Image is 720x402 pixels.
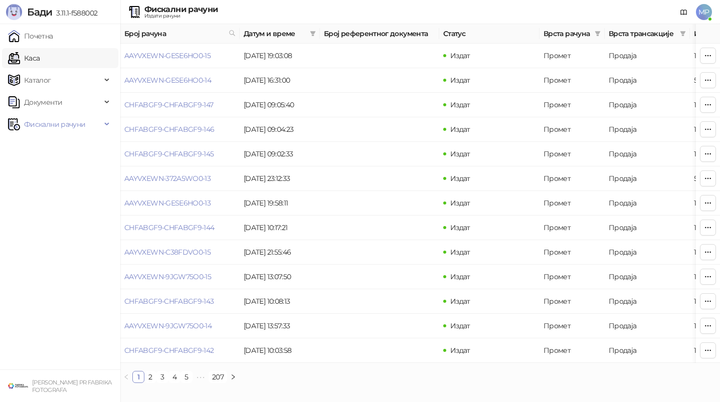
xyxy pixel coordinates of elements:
span: Издат [450,297,470,306]
td: CHFABGF9-CHFABGF9-146 [120,117,240,142]
span: Врста трансакције [609,28,676,39]
span: Фискални рачуни [24,114,85,134]
button: left [120,371,132,383]
td: Продаја [605,44,690,68]
td: [DATE] 13:07:50 [240,265,320,289]
li: Следећа страна [227,371,239,383]
a: Почетна [8,26,53,46]
a: 2 [145,371,156,382]
td: AAYVXEWN-C38FDVO0-15 [120,240,240,265]
li: Следећих 5 Страна [193,371,209,383]
td: CHFABGF9-CHFABGF9-147 [120,93,240,117]
td: Продаја [605,338,690,363]
td: Промет [539,240,605,265]
td: [DATE] 09:02:33 [240,142,320,166]
span: Издат [450,346,470,355]
a: CHFABGF9-CHFABGF9-147 [124,100,214,109]
li: 2 [144,371,156,383]
li: Претходна страна [120,371,132,383]
td: Промет [539,314,605,338]
span: filter [310,31,316,37]
td: CHFABGF9-CHFABGF9-145 [120,142,240,166]
td: AAYVXEWN-GESE6HO0-13 [120,191,240,216]
span: right [230,374,236,380]
span: filter [308,26,318,41]
th: Број референтног документа [320,24,439,44]
td: [DATE] 23:12:33 [240,166,320,191]
th: Број рачуна [120,24,240,44]
span: Издат [450,125,470,134]
a: AAYVXEWN-372A5WO0-13 [124,174,211,183]
td: [DATE] 09:04:23 [240,117,320,142]
span: Издат [450,321,470,330]
td: Продаја [605,191,690,216]
a: 4 [169,371,180,382]
td: Промет [539,93,605,117]
div: Издати рачуни [144,14,218,19]
a: 5 [181,371,192,382]
td: Продаја [605,265,690,289]
td: Промет [539,216,605,240]
a: CHFABGF9-CHFABGF9-144 [124,223,215,232]
td: [DATE] 16:31:00 [240,68,320,93]
a: AAYVXEWN-9JGW75O0-14 [124,321,212,330]
td: [DATE] 21:55:46 [240,240,320,265]
a: AAYVXEWN-GESE6HO0-13 [124,198,211,208]
li: 1 [132,371,144,383]
a: 1 [133,371,144,382]
td: CHFABGF9-CHFABGF9-142 [120,338,240,363]
span: Издат [450,248,470,257]
td: Продаја [605,216,690,240]
span: Врста рачуна [544,28,591,39]
span: Издат [450,272,470,281]
th: Врста рачуна [539,24,605,44]
a: CHFABGF9-CHFABGF9-143 [124,297,214,306]
td: Продаја [605,166,690,191]
a: CHFABGF9-CHFABGF9-146 [124,125,215,134]
td: AAYVXEWN-GESE6HO0-15 [120,44,240,68]
span: ••• [193,371,209,383]
a: CHFABGF9-CHFABGF9-145 [124,149,214,158]
td: Продаја [605,117,690,142]
li: 5 [181,371,193,383]
td: Промет [539,289,605,314]
a: AAYVXEWN-9JGW75O0-15 [124,272,211,281]
td: Продаја [605,142,690,166]
td: [DATE] 19:58:11 [240,191,320,216]
small: [PERSON_NAME] PR FABRIKA FOTOGRAFA [32,379,112,393]
img: 64x64-companyLogo-38624034-993d-4b3e-9699-b297fbaf4d83.png [8,376,28,396]
span: MP [696,4,712,20]
button: right [227,371,239,383]
span: Датум и време [244,28,306,39]
a: AAYVXEWN-C38FDVO0-15 [124,248,211,257]
a: Каса [8,48,40,68]
span: filter [678,26,688,41]
td: Промет [539,142,605,166]
a: AAYVXEWN-GESE6HO0-14 [124,76,211,85]
th: Статус [439,24,539,44]
span: filter [680,31,686,37]
td: Продаја [605,68,690,93]
td: AAYVXEWN-372A5WO0-13 [120,166,240,191]
td: Продаја [605,240,690,265]
td: Промет [539,191,605,216]
td: [DATE] 10:03:58 [240,338,320,363]
li: 3 [156,371,168,383]
span: filter [595,31,601,37]
span: Издат [450,51,470,60]
span: filter [593,26,603,41]
span: Издат [450,198,470,208]
span: Документи [24,92,62,112]
span: Каталог [24,70,51,90]
td: CHFABGF9-CHFABGF9-143 [120,289,240,314]
td: AAYVXEWN-9JGW75O0-14 [120,314,240,338]
span: Бади [27,6,52,18]
a: Документација [676,4,692,20]
td: [DATE] 10:08:13 [240,289,320,314]
td: Промет [539,265,605,289]
td: Промет [539,166,605,191]
span: Издат [450,223,470,232]
td: Промет [539,44,605,68]
td: AAYVXEWN-GESE6HO0-14 [120,68,240,93]
span: left [123,374,129,380]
